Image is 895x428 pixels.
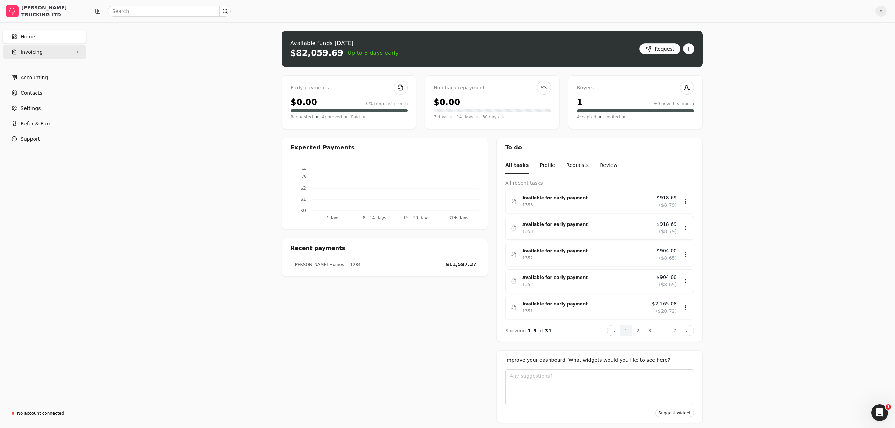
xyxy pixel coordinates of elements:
[632,325,644,336] button: 2
[290,47,343,59] div: $82,059.69
[301,197,306,202] tspan: $1
[21,4,83,18] div: [PERSON_NAME] TRUCKING LTD
[657,274,677,281] span: $904.00
[3,117,86,131] button: Refer & Earn
[403,215,430,220] tspan: 15 - 30 days
[545,328,552,333] span: 31
[3,30,86,44] a: Home
[655,409,694,417] button: Suggest widget
[657,194,677,201] span: $918.69
[522,301,646,308] div: Available for early payment
[290,39,399,47] div: Available funds [DATE]
[21,135,40,143] span: Support
[522,254,533,261] div: 1352
[871,404,888,421] iframe: Intercom live chat
[291,113,313,120] span: Requested
[875,6,887,17] button: A
[606,113,620,120] span: Invited
[3,101,86,115] a: Settings
[363,215,386,220] tspan: 8 - 14 days
[886,404,891,410] span: 1
[659,281,677,288] span: ($8.65)
[301,208,306,213] tspan: $0
[657,247,677,254] span: $904.00
[644,325,656,336] button: 3
[301,167,306,171] tspan: $4
[17,410,64,416] div: No account connected
[282,238,488,258] div: Recent payments
[522,201,533,208] div: 1353
[3,45,86,59] button: Invoicing
[505,328,526,333] span: Showing
[348,49,399,57] span: Up to 8 days early
[3,132,86,146] button: Support
[505,179,694,187] div: All recent tasks
[301,186,306,191] tspan: $2
[522,228,533,235] div: 1353
[659,254,677,262] span: ($8.65)
[366,101,408,107] div: 0% from last month
[522,194,651,201] div: Available for early payment
[620,325,632,336] button: 1
[528,328,537,333] span: 1 - 5
[21,49,43,56] span: Invoicing
[505,356,694,364] div: Improve your dashboard. What widgets would you like to see here?
[3,407,86,420] a: No account connected
[656,308,677,315] span: ($20.72)
[291,96,317,109] div: $0.00
[522,308,533,315] div: 1351
[654,101,694,107] div: +0 new this month
[347,261,361,268] div: 1284
[457,113,473,120] span: 14 days
[21,74,48,81] span: Accounting
[351,113,360,120] span: Paid
[600,157,617,174] button: Review
[3,71,86,84] a: Accounting
[325,215,339,220] tspan: 7 days
[434,113,447,120] span: 7 days
[21,120,52,127] span: Refer & Earn
[659,201,677,209] span: ($8.79)
[301,175,306,179] tspan: $3
[108,6,231,17] input: Search
[21,33,35,40] span: Home
[656,325,669,336] button: ...
[577,96,583,109] div: 1
[291,84,408,92] div: Early payments
[522,221,651,228] div: Available for early payment
[445,261,477,268] div: $11,597.37
[448,215,468,220] tspan: 31+ days
[497,138,702,157] div: To do
[434,84,551,92] div: Holdback repayment
[21,89,42,97] span: Contacts
[482,113,499,120] span: 30 days
[639,43,680,54] button: Request
[566,157,589,174] button: Requests
[322,113,342,120] span: Approved
[434,96,460,109] div: $0.00
[293,261,344,268] div: [PERSON_NAME] Homes
[669,325,681,336] button: 7
[657,221,677,228] span: $918.69
[540,157,555,174] button: Profile
[538,328,543,333] span: of
[659,228,677,235] span: ($8.79)
[522,274,651,281] div: Available for early payment
[652,300,677,308] span: $2,165.08
[522,248,651,254] div: Available for early payment
[3,86,86,100] a: Contacts
[577,113,596,120] span: Accepted
[291,143,355,152] div: Expected Payments
[522,281,533,288] div: 1352
[577,84,694,92] div: Buyers
[505,157,529,174] button: All tasks
[21,105,41,112] span: Settings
